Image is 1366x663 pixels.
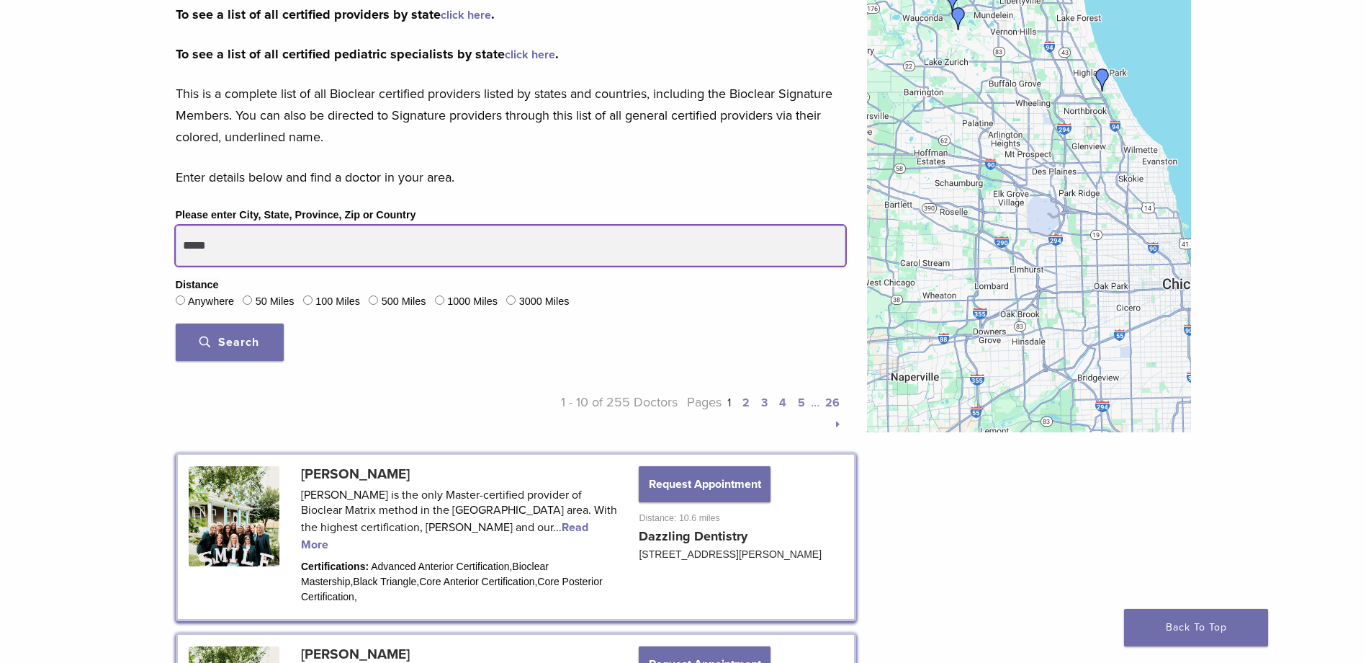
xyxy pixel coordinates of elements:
[176,277,219,293] legend: Distance
[992,121,1015,144] div: Dr. Margaret Radziszewski
[188,294,234,310] label: Anywhere
[1091,325,1114,348] div: Dr. Margaret Radziszewski
[1124,609,1268,646] a: Back To Top
[947,265,970,288] div: Dr. Charise Petrelli
[811,394,819,410] span: …
[742,396,750,410] a: 2
[176,46,559,62] strong: To see a list of all certified pediatric specialists by state .
[941,247,964,270] div: Dr. Bhumika Patel
[505,48,555,62] a: click here
[176,324,284,361] button: Search
[1017,111,1040,134] div: Joana Tylman
[1000,131,1023,154] div: Dr. Kathy Pawlusiewicz
[924,101,947,124] div: Dr. Ankur Patel
[256,294,295,310] label: 50 Miles
[199,335,259,350] span: Search
[761,396,768,410] a: 3
[678,391,845,435] p: Pages
[825,396,840,410] a: 26
[779,396,786,410] a: 4
[315,294,360,310] label: 100 Miles
[1133,185,1156,208] div: Dr. Mansi Raina
[511,391,678,435] p: 1 - 10 of 255 Doctors
[447,294,498,310] label: 1000 Miles
[382,294,426,310] label: 500 Miles
[727,396,731,410] a: 1
[798,396,805,410] a: 5
[519,294,570,310] label: 3000 Miles
[441,8,491,22] a: click here
[902,61,925,84] div: Dr. Agnieszka Iwaszczyszyn
[176,166,845,188] p: Enter details below and find a doctor in your area.
[176,208,416,223] label: Please enter City, State, Province, Zip or Country
[176,6,495,22] strong: To see a list of all certified providers by state .
[639,466,770,502] button: Request Appointment
[176,83,845,148] p: This is a complete list of all Bioclear certified providers listed by states and countries, inclu...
